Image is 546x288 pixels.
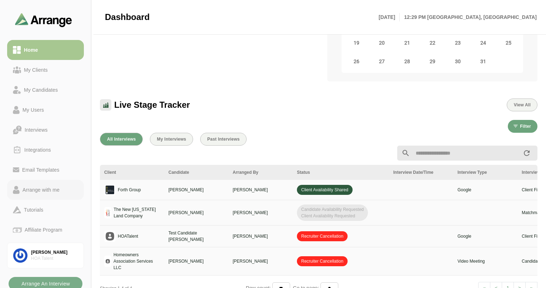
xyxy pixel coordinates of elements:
div: Interview Type [457,169,513,176]
a: Arrange with me [7,180,84,200]
button: Past Interviews [200,133,247,146]
span: Monday, October 27, 2025 [377,56,387,66]
a: My Clients [7,60,84,80]
a: Integrations [7,140,84,160]
div: Candidate [168,169,224,176]
p: Video Meeting [457,258,513,264]
a: My Candidates [7,80,84,100]
img: logo [104,207,111,218]
span: Sunday, October 19, 2025 [352,38,362,48]
span: All Interviews [107,137,136,142]
span: Thursday, October 30, 2025 [453,56,463,66]
span: Wednesday, October 22, 2025 [428,38,438,48]
a: [PERSON_NAME]HOA Talent [7,243,84,268]
span: Tuesday, October 21, 2025 [402,38,412,48]
span: Candidate Availability Requested Client Availability Requested [297,204,368,221]
p: [PERSON_NAME] [168,187,224,193]
span: Friday, October 31, 2025 [478,56,488,66]
span: Client Availability Shared [297,185,353,195]
span: Friday, October 24, 2025 [478,38,488,48]
p: Google [457,233,513,239]
p: 12:29 PM [GEOGRAPHIC_DATA], [GEOGRAPHIC_DATA] [400,13,537,21]
span: Filter [520,124,531,129]
span: Recruiter Cancellation [297,256,348,266]
div: Arranged By [233,169,288,176]
p: The New [US_STATE] Land Company [113,206,160,219]
a: Home [7,40,84,60]
p: [PERSON_NAME] [233,209,288,216]
a: Email Templates [7,160,84,180]
span: View All [514,102,531,107]
p: [DATE] [379,13,400,21]
button: All Interviews [100,133,143,146]
img: logo [104,184,116,196]
p: Google [457,187,513,193]
span: Tuesday, October 28, 2025 [402,56,412,66]
img: placeholder logo [104,256,111,267]
div: Interview Date/Time [393,169,449,176]
div: Status [297,169,385,176]
span: Thursday, October 23, 2025 [453,38,463,48]
a: Tutorials [7,200,84,220]
p: Forth Group [118,187,141,193]
span: Dashboard [105,12,150,22]
span: Recruiter Cancellation [297,231,348,241]
img: placeholder logo [104,231,116,242]
div: Email Templates [19,166,62,174]
p: [PERSON_NAME] [168,209,224,216]
span: Saturday, October 25, 2025 [504,38,514,48]
div: Tutorials [21,206,46,214]
div: [PERSON_NAME] [31,249,78,256]
div: Integrations [21,146,54,154]
div: Affiliate Program [22,226,65,234]
span: Sunday, October 26, 2025 [352,56,362,66]
span: My Interviews [157,137,186,142]
p: [PERSON_NAME] [168,258,224,264]
a: My Users [7,100,84,120]
img: arrangeai-name-small-logo.4d2b8aee.svg [15,13,72,27]
button: My Interviews [150,133,193,146]
div: Interviews [22,126,50,134]
div: My Candidates [21,86,61,94]
div: My Clients [21,66,51,74]
div: My Users [20,106,47,114]
button: View All [507,98,537,111]
p: Homeowners Association Services LLC [113,252,160,271]
p: Test Candidate [PERSON_NAME] [168,230,224,243]
a: Affiliate Program [7,220,84,240]
span: Past Interviews [207,137,240,142]
div: Arrange with me [20,186,62,194]
div: Client [104,169,160,176]
p: [PERSON_NAME] [233,258,288,264]
button: Filter [508,120,537,133]
p: HOATalent [118,233,138,239]
span: Live Stage Tracker [114,100,190,110]
p: [PERSON_NAME] [233,233,288,239]
span: Wednesday, October 29, 2025 [428,56,438,66]
div: HOA Talent [31,256,78,262]
p: [PERSON_NAME] [233,187,288,193]
a: Interviews [7,120,84,140]
span: Monday, October 20, 2025 [377,38,387,48]
div: Home [21,46,41,54]
i: appended action [522,149,531,157]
